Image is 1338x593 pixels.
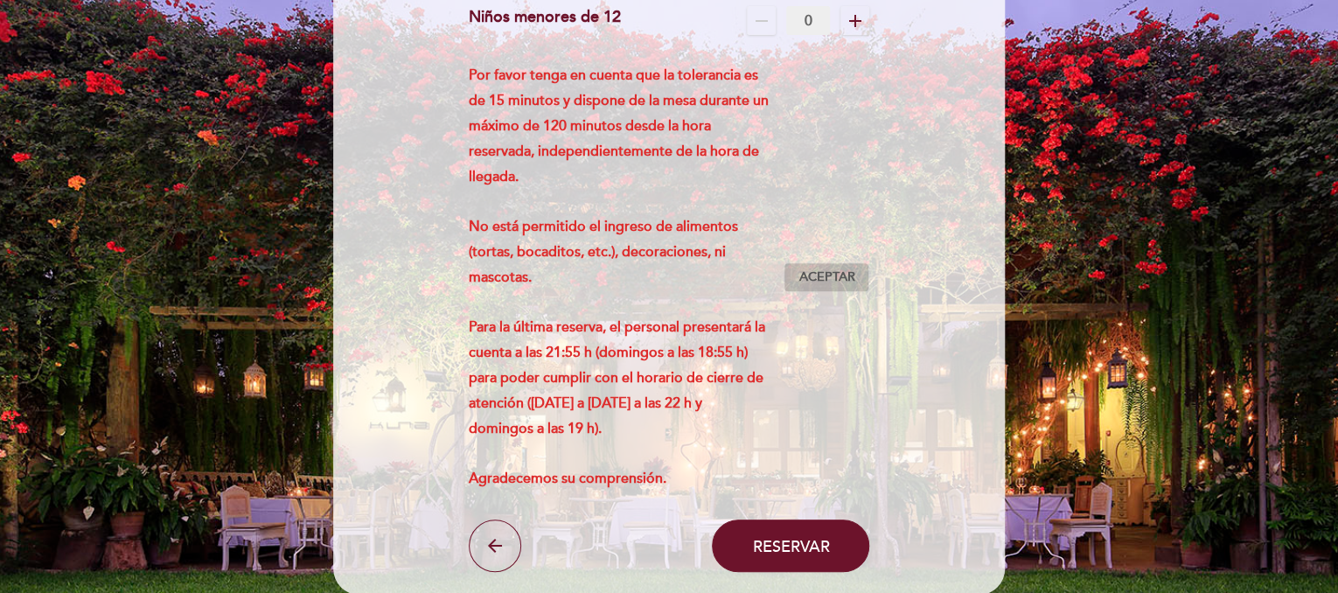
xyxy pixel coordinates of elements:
[469,520,521,572] button: arrow_back
[484,535,505,556] i: arrow_back
[751,10,772,31] i: remove
[712,520,869,572] button: Reservar
[469,6,621,35] div: Niños menores de 12
[845,10,866,31] i: add
[798,269,854,287] span: Aceptar
[469,63,784,492] div: Por favor tenga en cuenta que la tolerancia es de 15 minutos y dispone de la mesa durante un máxi...
[752,536,829,555] span: Reservar
[784,262,869,292] button: Aceptar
